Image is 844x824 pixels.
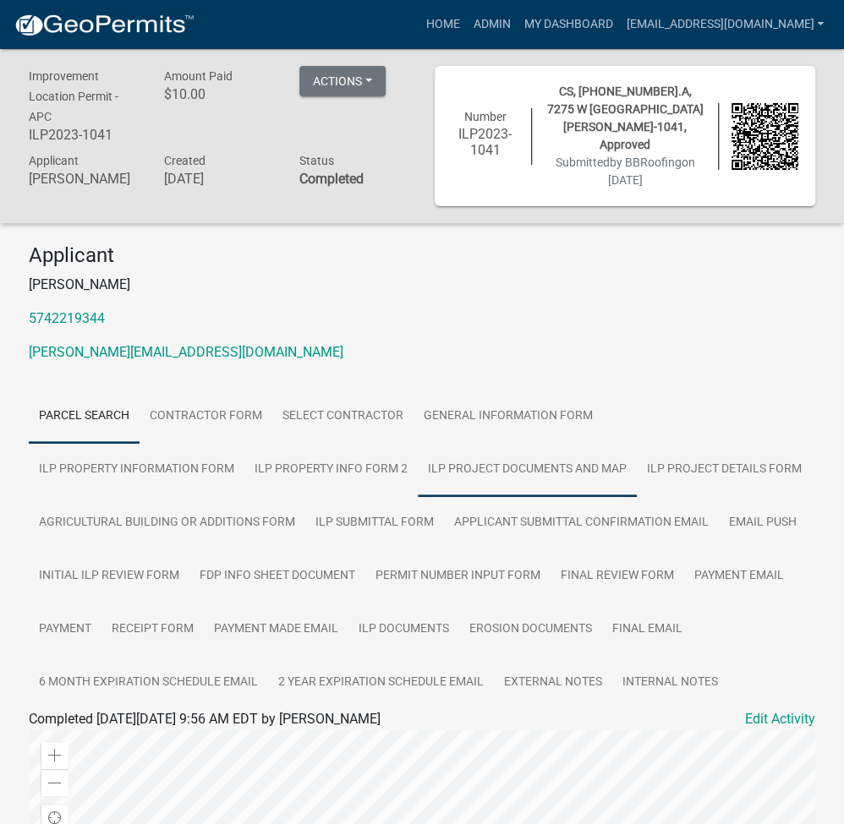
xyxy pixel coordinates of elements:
span: Number [464,110,507,123]
a: Final Review Form [551,549,684,603]
a: General Information Form [414,390,603,444]
span: Amount Paid [164,69,233,83]
a: ILP Project Documents and Map [418,443,637,497]
a: ILP Property Info Form 2 [244,443,418,497]
h6: ILP2023-1041 [29,127,139,143]
a: Email Push [719,496,807,550]
a: Home [419,8,466,41]
span: Submitted on [DATE] [556,156,695,187]
h6: $10.00 [164,86,274,102]
h4: Applicant [29,243,815,268]
a: Receipt Form [101,603,204,657]
h6: ILP2023-1041 [452,126,518,158]
span: Created [164,154,206,167]
a: External Notes [494,656,612,710]
a: Erosion Documents [459,603,602,657]
a: Edit Activity [745,709,815,729]
span: Status [299,154,334,167]
div: Zoom out [41,769,69,796]
a: Payment Made Email [204,603,348,657]
a: Agricultural Building or additions Form [29,496,305,550]
a: Applicant Submittal Confirmation Email [444,496,719,550]
a: Permit Number Input Form [365,549,551,603]
a: 6 Month Expiration Schedule Email [29,656,268,710]
a: Contractor Form [140,390,272,444]
a: [EMAIL_ADDRESS][DOMAIN_NAME] [619,8,830,41]
strong: Completed [299,171,364,187]
a: Internal Notes [612,656,728,710]
a: FDP INFO Sheet Document [189,549,365,603]
div: Zoom in [41,742,69,769]
h6: [DATE] [164,171,274,187]
button: Actions [299,66,386,96]
a: 5742219344 [29,310,105,326]
a: Admin [466,8,517,41]
a: Final Email [602,603,693,657]
a: ILP Submittal Form [305,496,444,550]
a: ILP Property Information Form [29,443,244,497]
p: [PERSON_NAME] [29,275,815,295]
span: Improvement Location Permit - APC [29,69,118,123]
a: Parcel search [29,390,140,444]
img: QR code [732,103,798,170]
h6: [PERSON_NAME] [29,171,139,187]
span: CS, [PHONE_NUMBER].A, 7275 W [GEOGRAPHIC_DATA][PERSON_NAME]-1041, Approved [547,85,704,151]
a: Payment Email [684,549,794,603]
a: My Dashboard [517,8,619,41]
span: Applicant [29,154,79,167]
a: Payment [29,603,101,657]
span: by BBRoofing [610,156,682,169]
a: [PERSON_NAME][EMAIL_ADDRESS][DOMAIN_NAME] [29,344,343,360]
a: 2 Year Expiration Schedule Email [268,656,494,710]
a: Select contractor [272,390,414,444]
a: ILP Project Details Form [637,443,812,497]
a: ILP Documents [348,603,459,657]
a: Initial ILP Review Form [29,549,189,603]
span: Completed [DATE][DATE] 9:56 AM EDT by [PERSON_NAME] [29,711,381,727]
